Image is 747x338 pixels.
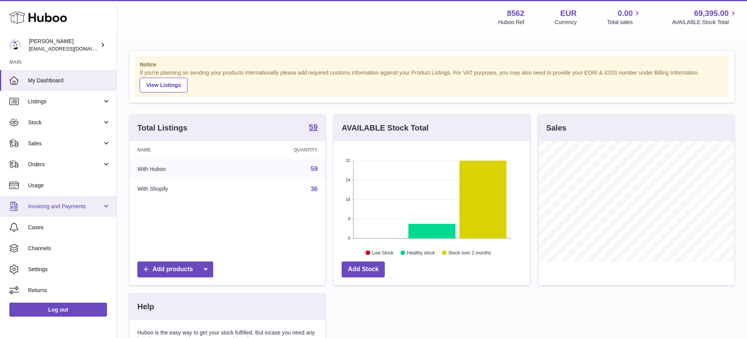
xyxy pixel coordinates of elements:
[137,301,154,312] h3: Help
[29,38,99,52] div: [PERSON_NAME]
[449,250,491,255] text: Stock over 2 months
[507,8,524,19] strong: 8562
[130,159,235,179] td: With Huboo
[560,8,577,19] strong: EUR
[607,19,642,26] span: Total sales
[28,203,102,210] span: Invoicing and Payments
[137,261,213,277] a: Add products
[309,123,317,131] strong: 59
[311,186,318,192] a: 36
[311,166,318,172] a: 59
[140,61,724,68] strong: Notice
[140,78,188,92] a: View Listings
[672,8,738,26] a: 69,395.00 AVAILABLE Stock Total
[372,250,394,255] text: Low Stock
[555,19,577,26] div: Currency
[9,303,107,317] a: Log out
[28,182,110,189] span: Usage
[28,98,102,105] span: Listings
[498,19,524,26] div: Huboo Ref
[28,161,102,168] span: Orders
[348,236,351,240] text: 0
[29,45,114,52] span: [EMAIL_ADDRESS][DOMAIN_NAME]
[28,224,110,231] span: Cases
[546,123,566,133] h3: Sales
[235,141,325,159] th: Quantity
[346,158,351,163] text: 32
[348,216,351,221] text: 8
[694,8,729,19] span: 69,395.00
[407,250,435,255] text: Healthy stock
[28,140,102,147] span: Sales
[28,266,110,273] span: Settings
[130,141,235,159] th: Name
[130,179,235,199] td: With Shopify
[137,123,188,133] h3: Total Listings
[672,19,738,26] span: AVAILABLE Stock Total
[28,245,110,252] span: Channels
[342,261,385,277] a: Add Stock
[346,178,351,182] text: 24
[140,69,724,92] div: If you're planning on sending your products internationally please add required customs informati...
[607,8,642,26] a: 0.00 Total sales
[28,119,102,126] span: Stock
[309,123,317,132] a: 59
[28,77,110,84] span: My Dashboard
[9,39,21,51] img: fumi@codeofbell.com
[342,123,428,133] h3: AVAILABLE Stock Total
[346,197,351,202] text: 16
[28,287,110,294] span: Returns
[618,8,633,19] span: 0.00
